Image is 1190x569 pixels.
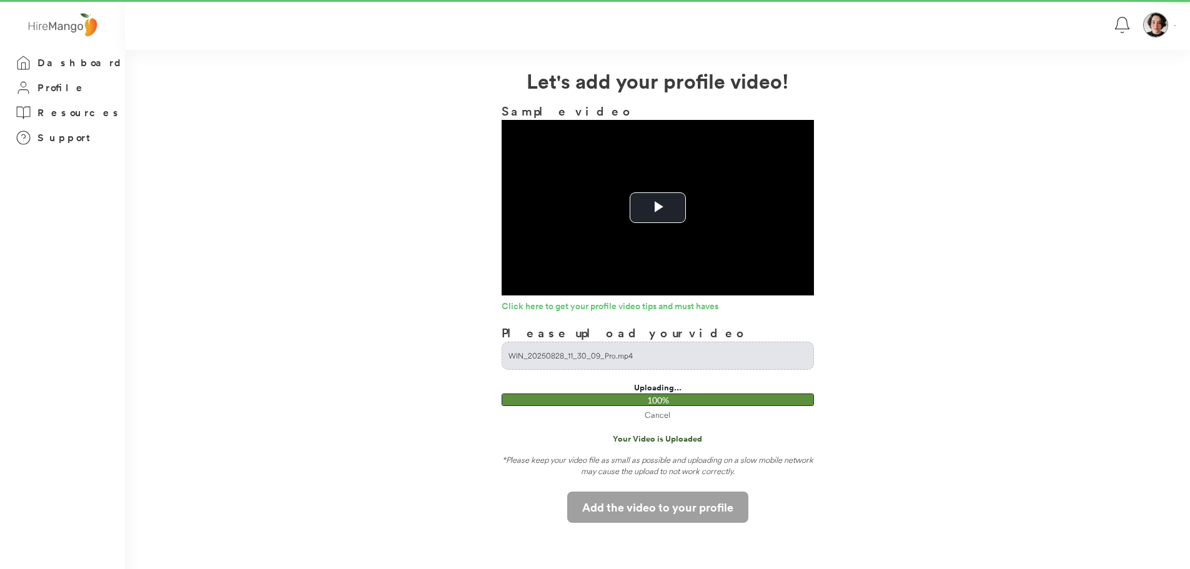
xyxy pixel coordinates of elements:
h3: Dashboard [37,55,125,71]
h3: Sample video [502,102,814,120]
div: Video Player [502,120,814,295]
div: 100% [505,394,812,407]
h3: Profile [37,80,86,96]
h3: Resources [37,105,122,121]
img: 1737403672861 [1144,13,1168,37]
img: logo%20-%20hiremango%20gray.png [24,11,101,40]
img: Vector [1174,25,1176,26]
h2: Let's add your profile video! [125,66,1190,96]
h3: Please upload your video [502,324,748,342]
div: Uploading... [502,382,814,393]
a: Click here to get your profile video tips and must haves [502,302,814,314]
button: Add the video to your profile [567,492,748,523]
h3: Support [37,130,96,146]
div: *Please keep your video file as small as possible and uploading on a slow mobile network may caus... [502,454,814,482]
div: Your Video is Uploaded [502,433,814,445]
div: Cancel [502,409,814,420]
